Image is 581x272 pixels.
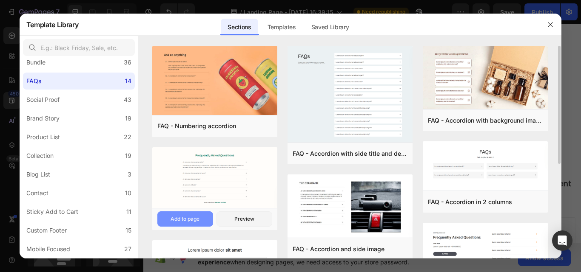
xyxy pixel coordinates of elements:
div: 15 [125,225,131,236]
div: Blog List [26,169,50,179]
span: then drag & drop elements [286,253,350,261]
h2: Your heading text goes here [171,168,336,181]
div: Templates [261,19,303,36]
img: fa1.png [423,46,548,111]
img: fa3.png [152,46,277,117]
img: faqa.png [423,141,548,185]
div: Preview [234,215,254,223]
div: Bundle [26,57,46,67]
span: Add section [235,224,276,233]
div: Replace this text with your content [342,181,507,198]
div: FAQ - Accordion with side title and description [293,149,407,159]
div: 36 [124,57,131,67]
div: 43 [124,95,131,105]
img: gempages_578904338445894425-d488e184-dcf4-4d55-a386-28cd7df3099b.jpg [57,77,108,168]
div: 19 [125,113,131,123]
img: faqa3.png [288,174,413,239]
img: faqa4.png [423,223,548,269]
div: Add to page [171,215,199,223]
span: from URL or image [229,253,275,261]
h2: Your heading text goes here [342,168,507,181]
div: 22 [124,132,131,142]
div: Mobile Focused [26,244,70,254]
h2: Template Library [26,14,79,36]
div: Sticky Add to Cart [26,207,78,217]
div: 10 [125,188,131,198]
img: fa2.png [288,46,413,144]
h2: Try To Risk Us [7,47,500,70]
div: Add blank section [293,242,345,251]
div: 19 [125,151,131,161]
div: Replace this text with your content [171,181,336,198]
div: 27 [124,244,131,254]
div: Generate layout [231,242,275,251]
div: FAQ - Accordion with background image [428,115,543,126]
div: FAQ - Accordion in 2 columns [428,197,512,207]
img: gempages_578904338445894425-d488e184-dcf4-4d55-a386-28cd7df3099b.jpg [228,77,279,168]
div: Open Intercom Messenger [552,230,572,251]
div: FAQ - Accordion and side image [293,244,384,254]
div: FAQs [26,76,41,86]
div: Saved Library [305,19,356,36]
img: gempages_578904338445894425-d488e184-dcf4-4d55-a386-28cd7df3099b.jpg [399,77,450,168]
div: FAQ - Numbering accordion [157,121,236,131]
div: 14 [125,76,131,86]
div: Social Proof [26,95,60,105]
input: E.g.: Black Friday, Sale, etc. [23,39,135,56]
div: Product List [26,132,60,142]
img: faqa2.png [152,147,277,210]
button: Preview [216,211,272,227]
div: Contact [26,188,48,198]
div: 3 [128,169,131,179]
div: 11 [126,207,131,217]
span: inspired by CRO experts [159,253,218,261]
div: Brand Story [26,113,60,123]
div: Sections [221,19,258,36]
div: Custom Footer [26,225,67,236]
button: Add to page [157,211,213,227]
div: Collection [26,151,54,161]
div: Choose templates [164,242,215,251]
